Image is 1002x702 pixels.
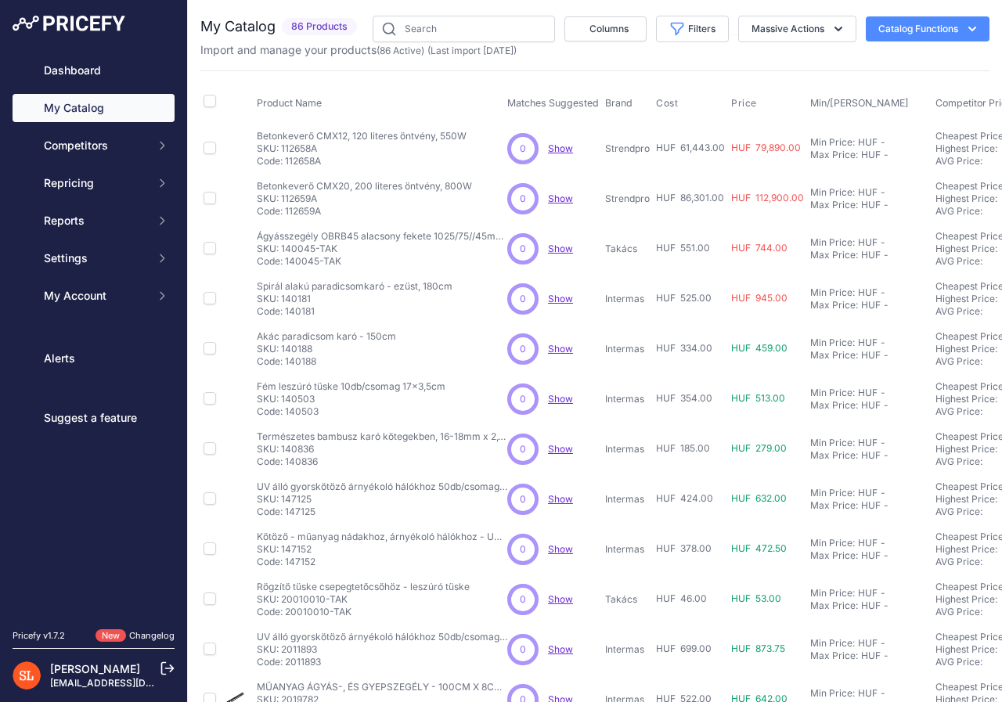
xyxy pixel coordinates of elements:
[810,186,855,199] div: Min Price:
[881,249,888,261] div: -
[548,493,573,505] a: Show
[13,629,65,643] div: Pricefy v1.7.2
[878,236,885,249] div: -
[257,380,445,393] p: Fém leszúró tüske 10db/csomag 17x3,5cm
[257,343,396,355] p: SKU: 140188
[13,404,175,432] a: Suggest a feature
[548,142,573,154] a: Show
[257,506,507,518] p: Code: 147125
[520,542,526,556] span: 0
[656,192,724,203] span: HUF 86,301.00
[810,249,858,261] div: Max Price:
[656,292,712,304] span: HUF 525.00
[656,142,725,153] span: HUF 61,443.00
[858,186,878,199] div: HUF
[520,442,526,456] span: 0
[656,592,707,604] span: HUF 46.00
[810,650,858,662] div: Max Price:
[373,16,555,42] input: Search
[257,656,507,668] p: Code: 2011893
[380,45,421,56] a: 86 Active
[738,16,856,42] button: Massive Actions
[257,631,507,643] p: UV álló gyorskötöző árnyékoló hálókhoz 50db/csomag, szürke - 14cm
[257,531,507,543] p: Kötöző - műanyag nádakhoz, árnyékoló hálókhoz - UV álló, bambusz (26db/csom.)
[861,349,881,362] div: HUF
[257,255,507,268] p: Code: 140045-TAK
[810,599,858,612] div: Max Price:
[548,193,573,204] a: Show
[810,437,855,449] div: Min Price:
[878,437,885,449] div: -
[257,443,507,455] p: SKU: 140836
[13,16,125,31] img: Pricefy Logo
[520,342,526,356] span: 0
[548,443,573,455] a: Show
[858,136,878,149] div: HUF
[656,392,712,404] span: HUF 354.00
[858,236,878,249] div: HUF
[881,299,888,311] div: -
[257,243,507,255] p: SKU: 140045-TAK
[810,687,855,700] div: Min Price:
[13,207,175,235] button: Reports
[13,94,175,122] a: My Catalog
[605,293,650,305] p: Intermas
[257,142,467,155] p: SKU: 112658A
[44,138,146,153] span: Competitors
[861,149,881,161] div: HUF
[548,593,573,605] a: Show
[861,499,881,512] div: HUF
[861,599,881,612] div: HUF
[861,399,881,412] div: HUF
[548,293,573,304] span: Show
[257,405,445,418] p: Code: 140503
[810,199,858,211] div: Max Price:
[731,592,781,604] span: HUF 53.00
[810,97,909,109] span: Min/[PERSON_NAME]
[878,136,885,149] div: -
[858,286,878,299] div: HUF
[881,549,888,562] div: -
[50,662,140,675] a: [PERSON_NAME]
[13,131,175,160] button: Competitors
[257,581,470,593] p: Rögzítő tüske csepegtetőcsőhöz - leszúró tüske
[810,136,855,149] div: Min Price:
[656,16,729,42] button: Filters
[13,244,175,272] button: Settings
[257,393,445,405] p: SKU: 140503
[605,142,650,155] p: Strendpro
[861,199,881,211] div: HUF
[548,393,573,405] span: Show
[257,556,507,568] p: Code: 147152
[257,493,507,506] p: SKU: 147125
[881,349,888,362] div: -
[878,587,885,599] div: -
[44,288,146,304] span: My Account
[858,337,878,349] div: HUF
[810,299,858,311] div: Max Price:
[731,142,801,153] span: HUF 79,890.00
[656,342,712,354] span: HUF 334.00
[257,681,507,693] p: MŰANYAG ÁGYÁS-, ÉS GYEPSZEGÉLY - 100CM X 8CM X 4,5 CM, [PERSON_NAME] (térkőszegély) BORDER
[731,192,804,203] span: HUF 112,900.00
[858,587,878,599] div: HUF
[13,56,175,85] a: Dashboard
[731,292,788,304] span: HUF 945.00
[548,243,573,254] span: Show
[810,637,855,650] div: Min Price:
[548,343,573,355] a: Show
[257,330,396,343] p: Akác paradicsom karó - 150cm
[257,593,470,606] p: SKU: 20010010-TAK
[605,493,650,506] p: Intermas
[861,249,881,261] div: HUF
[605,643,650,656] p: Intermas
[861,650,881,662] div: HUF
[548,543,573,555] span: Show
[257,543,507,556] p: SKU: 147152
[96,629,126,643] span: New
[858,487,878,499] div: HUF
[731,442,787,454] span: HUF 279.00
[427,45,517,56] span: (Last import [DATE])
